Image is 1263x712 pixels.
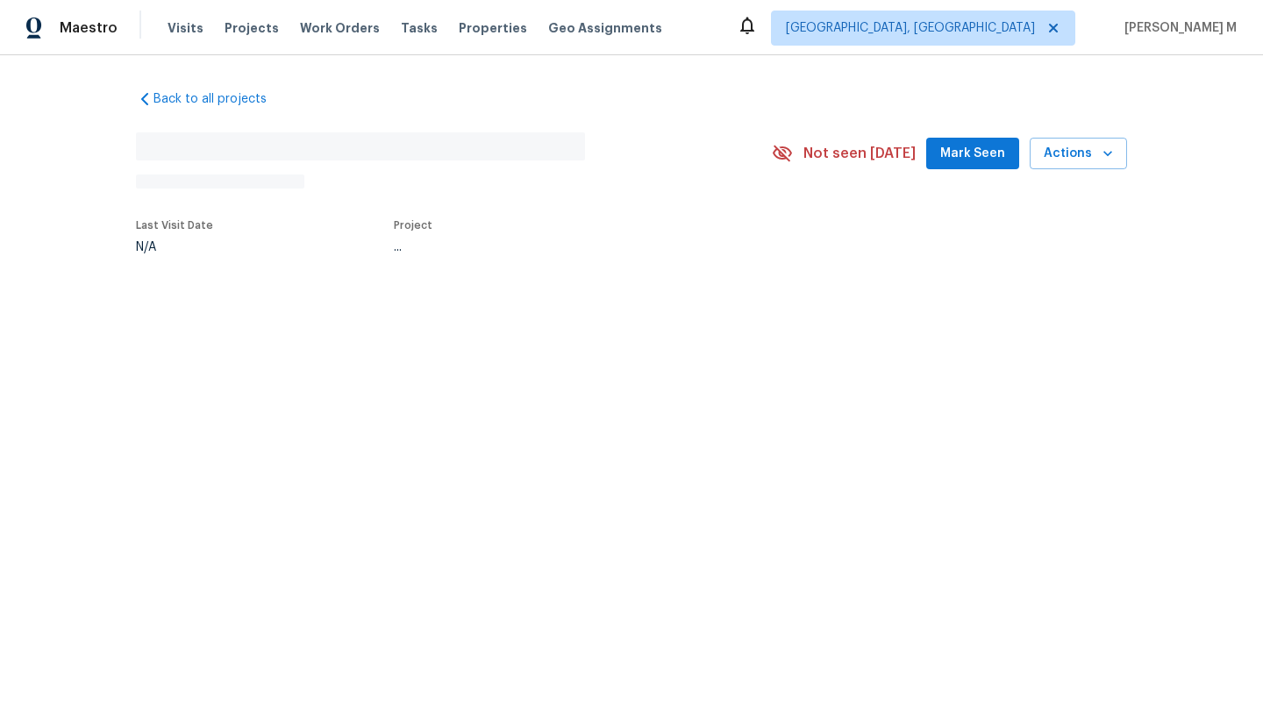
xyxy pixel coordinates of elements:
[548,19,662,37] span: Geo Assignments
[786,19,1035,37] span: [GEOGRAPHIC_DATA], [GEOGRAPHIC_DATA]
[136,241,213,253] div: N/A
[1117,19,1237,37] span: [PERSON_NAME] M
[803,145,916,162] span: Not seen [DATE]
[136,90,304,108] a: Back to all projects
[459,19,527,37] span: Properties
[168,19,203,37] span: Visits
[1030,138,1127,170] button: Actions
[225,19,279,37] span: Projects
[136,220,213,231] span: Last Visit Date
[394,241,731,253] div: ...
[300,19,380,37] span: Work Orders
[60,19,118,37] span: Maestro
[1044,143,1113,165] span: Actions
[394,220,432,231] span: Project
[940,143,1005,165] span: Mark Seen
[926,138,1019,170] button: Mark Seen
[401,22,438,34] span: Tasks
